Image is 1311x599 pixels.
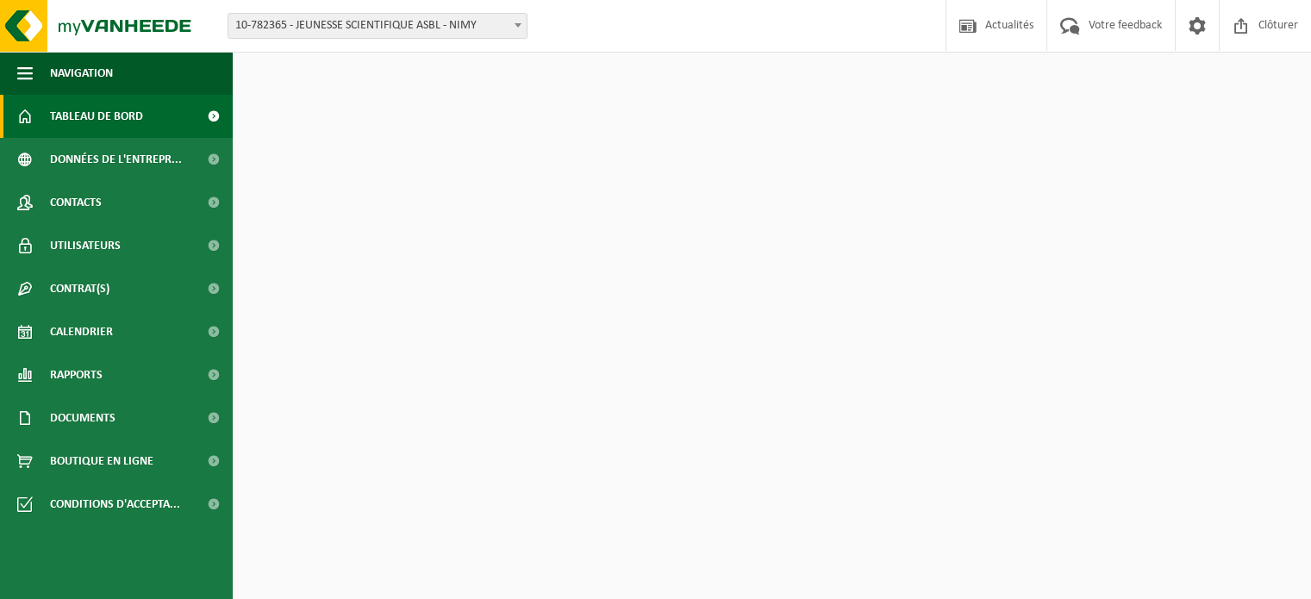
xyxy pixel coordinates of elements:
span: Contrat(s) [50,267,109,310]
span: Tableau de bord [50,95,143,138]
span: Documents [50,396,115,440]
span: Données de l'entrepr... [50,138,182,181]
span: Navigation [50,52,113,95]
span: 10-782365 - JEUNESSE SCIENTIFIQUE ASBL - NIMY [228,14,527,38]
span: 10-782365 - JEUNESSE SCIENTIFIQUE ASBL - NIMY [228,13,528,39]
span: Utilisateurs [50,224,121,267]
span: Boutique en ligne [50,440,153,483]
span: Conditions d'accepta... [50,483,180,526]
span: Contacts [50,181,102,224]
span: Rapports [50,353,103,396]
span: Calendrier [50,310,113,353]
